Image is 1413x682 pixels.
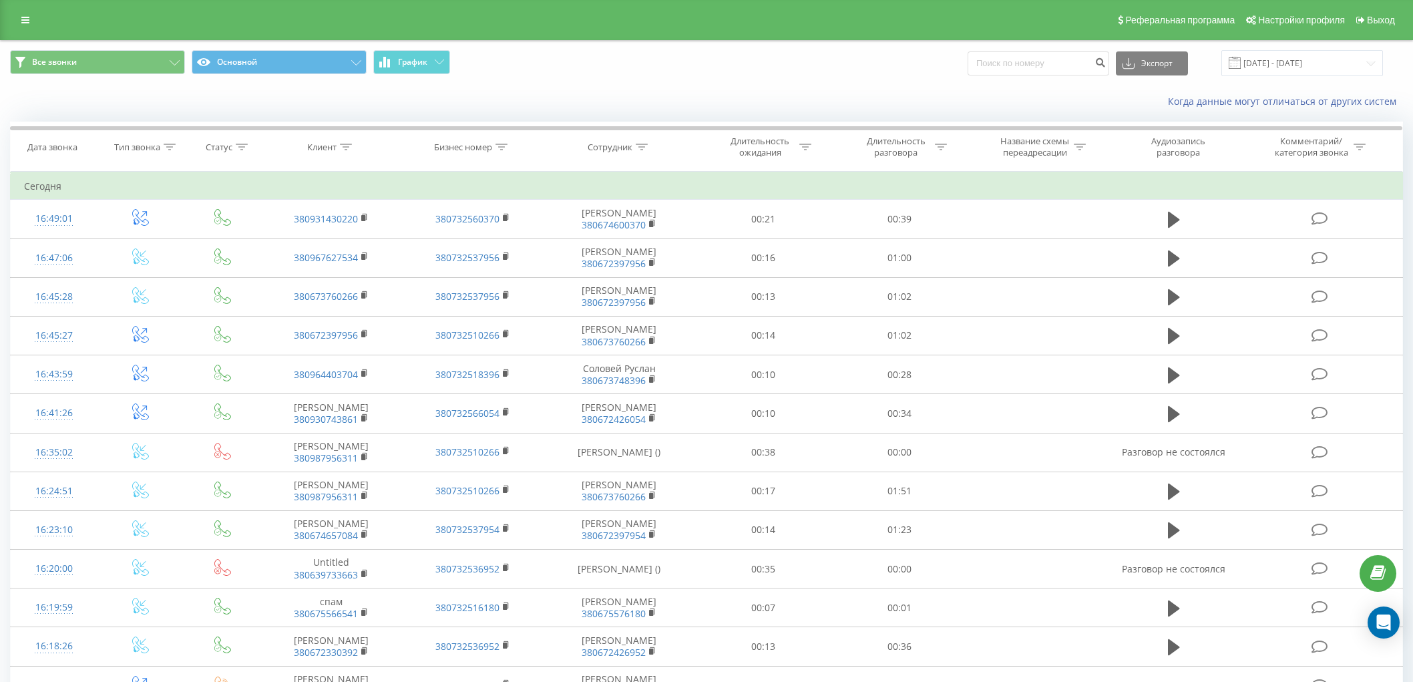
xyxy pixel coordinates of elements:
span: Выход [1367,15,1395,25]
a: 380732536952 [435,640,499,653]
a: 380674600370 [582,218,646,231]
div: Тип звонка [114,142,160,153]
a: 380732560370 [435,212,499,225]
td: [PERSON_NAME] [543,510,695,549]
td: [PERSON_NAME] [260,510,402,549]
a: 380732537956 [435,251,499,264]
a: 380673760266 [582,490,646,503]
td: 00:35 [695,550,831,588]
td: [PERSON_NAME] [543,200,695,238]
td: [PERSON_NAME] [260,394,402,433]
a: 380675566541 [294,607,358,620]
a: 380732537954 [435,523,499,536]
a: 380639733663 [294,568,358,581]
input: Поиск по номеру [968,51,1109,75]
a: 380732536952 [435,562,499,575]
td: 00:34 [831,394,968,433]
a: 380987956311 [294,490,358,503]
div: 16:18:26 [24,633,84,659]
td: [PERSON_NAME] () [543,550,695,588]
a: 380673760266 [294,290,358,303]
a: 380732510266 [435,329,499,341]
div: 16:45:27 [24,323,84,349]
div: 16:20:00 [24,556,84,582]
span: Реферальная программа [1125,15,1235,25]
td: [PERSON_NAME] () [543,433,695,472]
div: Комментарий/категория звонка [1272,136,1350,158]
a: Когда данные могут отличаться от других систем [1168,95,1403,108]
a: 380672397954 [582,529,646,542]
a: 380674657084 [294,529,358,542]
td: 01:02 [831,277,968,316]
div: Статус [206,142,232,153]
td: 00:38 [695,433,831,472]
div: Длительность разговора [860,136,932,158]
a: 380672397956 [582,257,646,270]
span: Разговор не состоялся [1122,446,1225,458]
td: 00:36 [831,627,968,666]
a: 380931430220 [294,212,358,225]
div: 16:49:01 [24,206,84,232]
td: 00:07 [695,588,831,627]
td: 00:13 [695,277,831,316]
td: 00:28 [831,355,968,394]
div: Бизнес номер [434,142,492,153]
div: Open Intercom Messenger [1368,607,1400,639]
a: 380732510266 [435,446,499,458]
td: [PERSON_NAME] [543,277,695,316]
div: 16:43:59 [24,361,84,387]
td: Untitled [260,550,402,588]
td: 00:39 [831,200,968,238]
td: 00:14 [695,510,831,549]
td: 01:23 [831,510,968,549]
td: 01:02 [831,316,968,355]
a: 380675576180 [582,607,646,620]
div: Дата звонка [27,142,77,153]
a: 380673748396 [582,374,646,387]
td: 00:10 [695,355,831,394]
button: Экспорт [1116,51,1188,75]
td: [PERSON_NAME] [543,472,695,510]
div: Сотрудник [588,142,632,153]
td: 01:00 [831,238,968,277]
button: График [373,50,450,74]
div: 16:35:02 [24,440,84,466]
div: Клиент [307,142,337,153]
div: 16:19:59 [24,594,84,621]
a: 380672330392 [294,646,358,659]
a: 380732518396 [435,368,499,381]
a: 380672426952 [582,646,646,659]
a: 380964403704 [294,368,358,381]
td: 01:51 [831,472,968,510]
td: [PERSON_NAME] [543,238,695,277]
a: 380672397956 [582,296,646,309]
span: Все звонки [32,57,77,67]
td: [PERSON_NAME] [260,472,402,510]
td: [PERSON_NAME] [260,627,402,666]
a: 380732516180 [435,601,499,614]
td: спам [260,588,402,627]
td: [PERSON_NAME] [260,433,402,472]
td: 00:17 [695,472,831,510]
a: 380930743861 [294,413,358,425]
td: Сегодня [11,173,1403,200]
div: 16:45:28 [24,284,84,310]
button: Все звонки [10,50,185,74]
td: 00:14 [695,316,831,355]
span: Разговор не состоялся [1122,562,1225,575]
td: 00:10 [695,394,831,433]
div: Название схемы переадресации [999,136,1070,158]
td: [PERSON_NAME] [543,627,695,666]
span: График [398,57,427,67]
td: [PERSON_NAME] [543,394,695,433]
td: 00:00 [831,550,968,588]
td: [PERSON_NAME] [543,316,695,355]
div: 16:23:10 [24,517,84,543]
button: Основной [192,50,367,74]
a: 380672397956 [294,329,358,341]
a: 380967627534 [294,251,358,264]
td: 00:16 [695,238,831,277]
a: 380732566054 [435,407,499,419]
td: 00:21 [695,200,831,238]
div: Длительность ожидания [725,136,796,158]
